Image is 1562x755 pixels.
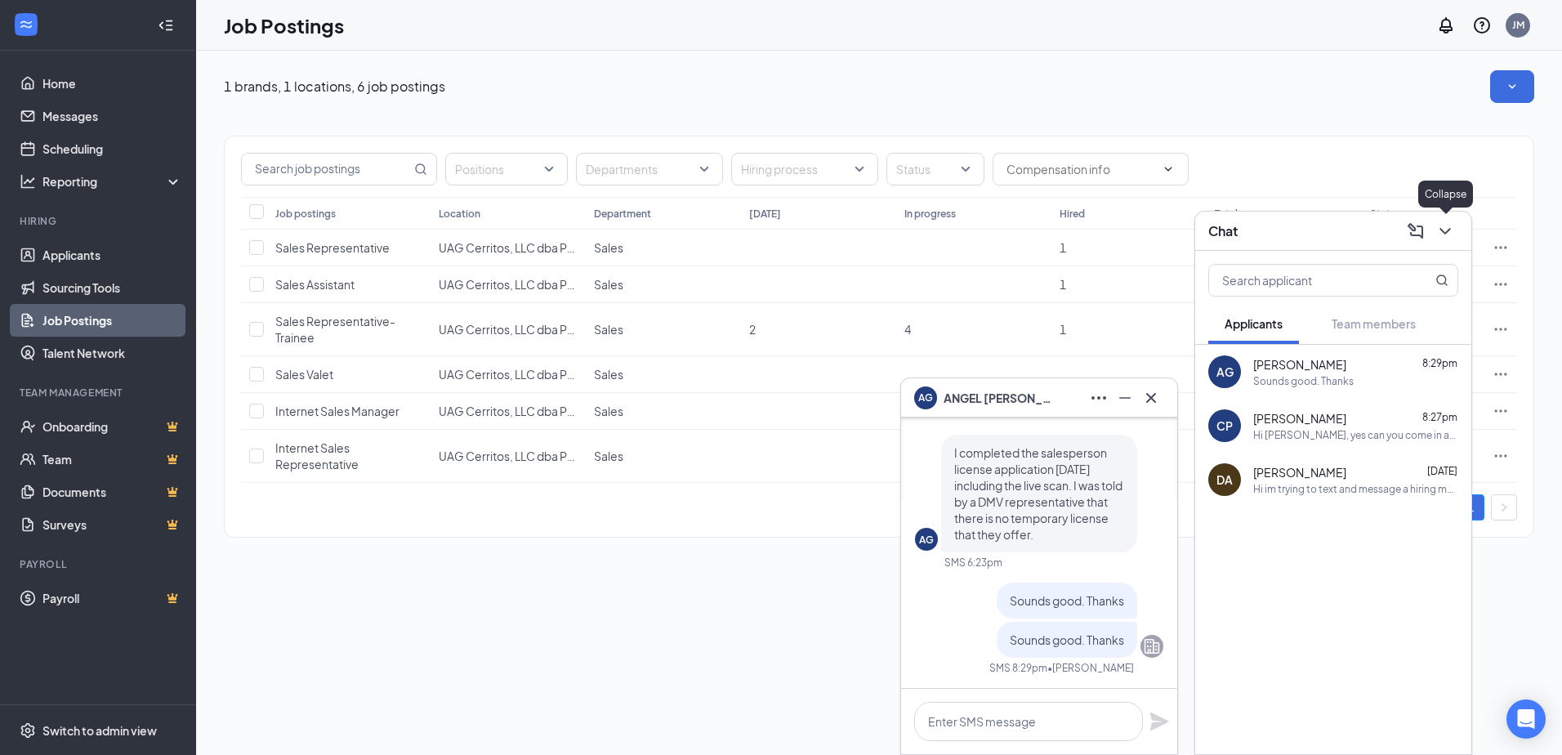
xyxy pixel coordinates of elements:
svg: Ellipses [1089,388,1109,408]
span: Sounds good. Thanks [1010,632,1124,647]
button: Cross [1138,385,1164,411]
span: UAG Cerritos, LLC dba Penske Buick GMC Cerritos [439,449,708,463]
span: ANGEL [PERSON_NAME] [944,389,1058,407]
span: right [1499,503,1509,512]
svg: Analysis [20,173,36,190]
a: Messages [42,100,182,132]
svg: WorkstreamLogo [18,16,34,33]
div: Team Management [20,386,179,400]
span: 1 [1060,322,1066,337]
span: UAG Cerritos, LLC dba Penske Buick GMC Cerritos [439,367,708,382]
span: Internet Sales Manager [275,404,399,418]
span: Sales [594,240,623,255]
span: UAG Cerritos, LLC dba Penske Buick GMC Cerritos [439,240,708,255]
button: ComposeMessage [1403,218,1429,244]
div: SMS 8:29pm [989,661,1047,675]
div: Hi [PERSON_NAME], yes can you come in around 1pm for an interview. The next appointment for inter... [1253,428,1458,442]
svg: QuestionInfo [1472,16,1492,35]
td: UAG Cerritos, LLC dba Penske Buick GMC Cerritos [431,266,586,303]
button: Ellipses [1086,385,1112,411]
td: UAG Cerritos, LLC dba Penske Buick GMC Cerritos [431,356,586,393]
a: DocumentsCrown [42,476,182,508]
svg: ComposeMessage [1406,221,1426,241]
div: Job postings [275,207,336,221]
svg: Plane [1149,712,1169,731]
span: • [PERSON_NAME] [1047,661,1134,675]
svg: Collapse [158,17,174,34]
svg: Ellipses [1493,366,1509,382]
svg: Company [1142,637,1162,656]
span: 2 [749,322,756,337]
svg: Ellipses [1493,448,1509,464]
svg: Ellipses [1493,276,1509,293]
span: Sounds good. Thanks [1010,593,1124,608]
span: [PERSON_NAME] [1253,464,1346,480]
a: SurveysCrown [42,508,182,541]
div: Open Intercom Messenger [1506,699,1546,739]
span: Sales [594,404,623,418]
button: SmallChevronDown [1490,70,1534,103]
div: JM [1512,18,1524,32]
th: Total [1207,197,1362,230]
td: Sales [586,266,741,303]
div: Switch to admin view [42,722,157,739]
svg: MagnifyingGlass [414,163,427,176]
svg: MagnifyingGlass [1435,274,1448,287]
button: ChevronDown [1432,218,1458,244]
td: Sales [586,430,741,483]
span: [PERSON_NAME] [1253,410,1346,427]
a: OnboardingCrown [42,410,182,443]
span: I completed the salesperson license application [DATE] including the live scan. I was told by a D... [954,445,1122,542]
div: AG [919,533,934,547]
span: Sales [594,367,623,382]
td: Sales [586,303,741,356]
div: CP [1216,418,1233,434]
div: SMS 6:23pm [944,556,1002,570]
th: In progress [896,197,1051,230]
span: 1 [1060,277,1066,292]
a: PayrollCrown [42,582,182,614]
span: UAG Cerritos, LLC dba Penske Buick GMC Cerritos [439,404,708,418]
div: Hiring [20,214,179,228]
span: Sales [594,449,623,463]
span: Team members [1332,316,1416,331]
span: Applicants [1225,316,1283,331]
span: Sales Representative-Trainee [275,314,395,345]
h1: Job Postings [224,11,344,39]
svg: Cross [1141,388,1161,408]
div: Department [594,207,651,221]
span: 1 [1060,240,1066,255]
input: Search job postings [242,154,411,185]
svg: SmallChevronDown [1504,78,1520,95]
a: Home [42,67,182,100]
button: Minimize [1112,385,1138,411]
span: Sales Valet [275,367,333,382]
th: Status [1362,197,1484,230]
td: UAG Cerritos, LLC dba Penske Buick GMC Cerritos [431,393,586,430]
svg: Settings [20,722,36,739]
svg: ChevronDown [1162,163,1175,176]
span: UAG Cerritos, LLC dba Penske Buick GMC Cerritos [439,322,708,337]
span: 4 [904,322,911,337]
svg: ChevronDown [1435,221,1455,241]
td: UAG Cerritos, LLC dba Penske Buick GMC Cerritos [431,230,586,266]
div: Location [439,207,480,221]
a: Sourcing Tools [42,271,182,304]
a: Scheduling [42,132,182,165]
li: Next Page [1491,494,1517,520]
th: [DATE] [741,197,896,230]
a: Applicants [42,239,182,271]
button: right [1491,494,1517,520]
td: Sales [586,356,741,393]
svg: Ellipses [1493,321,1509,337]
td: Sales [586,230,741,266]
a: Job Postings [42,304,182,337]
div: DA [1216,471,1233,488]
a: Talent Network [42,337,182,369]
div: Collapse [1418,181,1473,208]
th: Hired [1051,197,1207,230]
h3: Chat [1208,222,1238,240]
div: Hi im trying to text and message a hiring manager. [1253,482,1458,496]
svg: Ellipses [1493,403,1509,419]
span: Internet Sales Representative [275,440,359,471]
